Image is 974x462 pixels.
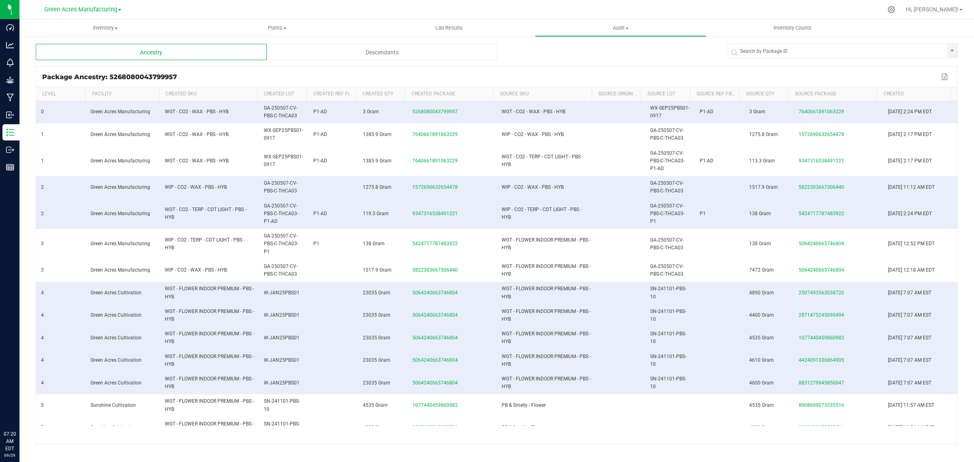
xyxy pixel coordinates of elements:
[412,425,458,430] span: 2507493563038720
[6,93,14,101] inline-svg: Manufacturing
[165,109,228,114] span: WGT - CO2 - WAX - PBS - HYB
[650,286,686,299] span: SN-241101-PBS-10
[41,380,44,386] span: 4
[728,44,947,58] input: Search by Package ID
[799,267,844,273] span: 5064240663746804
[313,158,327,164] span: P1-AD
[888,335,931,341] span: [DATE] 7:07 AM EST
[363,184,392,190] span: 1275.8 Gram
[91,184,150,190] span: Green Acres Manufacturing
[650,237,684,250] span: GA-250507-CV-PBS-C-THCA03
[313,132,327,137] span: P1-AD
[799,357,844,363] span: 4424091336864905
[159,87,257,101] th: Created SKU
[313,109,327,114] span: P1-AD
[91,132,150,137] span: Green Acres Manufacturing
[165,309,254,322] span: WGT - FLOWER INDOOR PREMIUM - PBS - HYB
[799,158,844,164] span: 9347316538491221
[165,421,254,434] span: WGT - FLOWER INDOOR PREMIUM - PBS - HYB
[165,331,254,344] span: WGT - FLOWER INDOOR PREMIUM - PBS - HYB
[165,376,254,389] span: WGT - FLOWER INDOOR PREMIUM - PBS - HYB
[91,158,150,164] span: Green Acres Manufacturing
[363,335,390,341] span: 23035 Gram
[502,286,591,299] span: WGT - FLOWER INDOOR PREMIUM - PBS - HYB
[41,425,44,430] span: 5
[4,452,16,458] p: 09/29
[264,290,300,296] span: W-JAN25PBS01
[749,241,771,246] span: 138 Gram
[264,180,297,194] span: GA-250507-CV-PBS-C-THCA03
[888,357,931,363] span: [DATE] 7:07 AM EST
[749,402,774,408] span: 4535 Gram
[363,290,390,296] span: 23035 Gram
[41,290,44,296] span: 4
[592,87,641,101] th: Source Origin Harvests
[264,380,300,386] span: W-JAN25PBS01
[749,211,771,216] span: 138 Gram
[165,398,254,412] span: WGT - FLOWER INDOOR PREMIUM - PBS - HYB
[6,163,14,171] inline-svg: Reports
[91,211,150,216] span: Green Acres Manufacturing
[749,357,774,363] span: 4610 Gram
[36,44,267,60] div: Ancestry
[405,87,493,101] th: Created Package
[165,132,228,137] span: WGT - CO2 - WAX - PBS - HYB
[650,180,684,194] span: GA-250507-CV-PBS-C-THCA03
[91,312,142,318] span: Green Acres Cultivation
[650,105,690,119] span: WX-SEP25PBS01-0917
[91,267,150,273] span: Green Acres Manufacturing
[749,312,774,318] span: 4400 Gram
[888,158,932,164] span: [DATE] 2:17 PM EDT
[356,87,405,101] th: Created Qty
[749,184,778,190] span: 1517.9 Gram
[165,354,254,367] span: WGT - FLOWER INDOOR PREMIUM - PBS - HYB
[412,267,458,273] span: 5822303667306440
[363,158,392,164] span: 1385.9 Gram
[502,132,564,137] span: WIP - CO2 - WAX - PBS - HYB
[91,380,142,386] span: Green Acres Cultivation
[799,335,844,341] span: 1077440459860982
[412,241,458,246] span: 5424717787483922
[42,73,939,81] div: Package Ancestry: 5268080043799957
[502,376,591,389] span: WGT - FLOWER INDOOR PREMIUM - PBS - HYB
[799,402,844,408] span: 8908699073535516
[4,430,16,452] p: 07:20 AM EDT
[749,109,765,114] span: 3 Gram
[888,425,934,430] span: [DATE] 11:54 AM EST
[502,109,565,114] span: WGT - CO2 - WAX - PBS - HYB
[313,211,327,216] span: P1-AD
[412,132,458,137] span: 7640661891063229
[799,211,844,216] span: 5424717787483922
[888,109,932,114] span: [DATE] 2:24 PM EDT
[425,24,474,32] span: Lab Results
[91,241,150,246] span: Green Acres Manufacturing
[6,146,14,154] inline-svg: Outbound
[412,312,458,318] span: 5064240663746804
[749,335,774,341] span: 4535 Gram
[192,24,362,32] span: Plants
[91,109,150,114] span: Green Acres Manufacturing
[535,19,707,37] a: Audit
[799,380,844,386] span: 8831279945850047
[363,312,390,318] span: 23035 Gram
[888,312,931,318] span: [DATE] 7:07 AM EST
[363,109,379,114] span: 3 Gram
[41,184,44,190] span: 2
[264,263,297,277] span: GA-250507-CV-PBS-C-THCA03
[264,105,297,119] span: GA-250507-CV-PBS-C-THCA03
[264,335,300,341] span: W-JAN25PBS01
[888,380,931,386] span: [DATE] 7:07 AM EST
[41,312,44,318] span: 4
[888,211,932,216] span: [DATE] 2:24 PM EDT
[41,109,44,114] span: 0
[888,241,935,246] span: [DATE] 12:52 PM EDT
[41,211,44,216] span: 2
[363,211,389,216] span: 119.3 Gram
[165,184,227,190] span: WIP - CO2 - WAX - PBS - HYB
[6,111,14,119] inline-svg: Inbound
[650,150,685,171] span: GA-250507-CV-PBS-C-THCA03-P1-AD
[412,357,458,363] span: 5064240663746804
[6,58,14,67] inline-svg: Monitoring
[41,241,44,246] span: 3
[749,290,774,296] span: 4890 Gram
